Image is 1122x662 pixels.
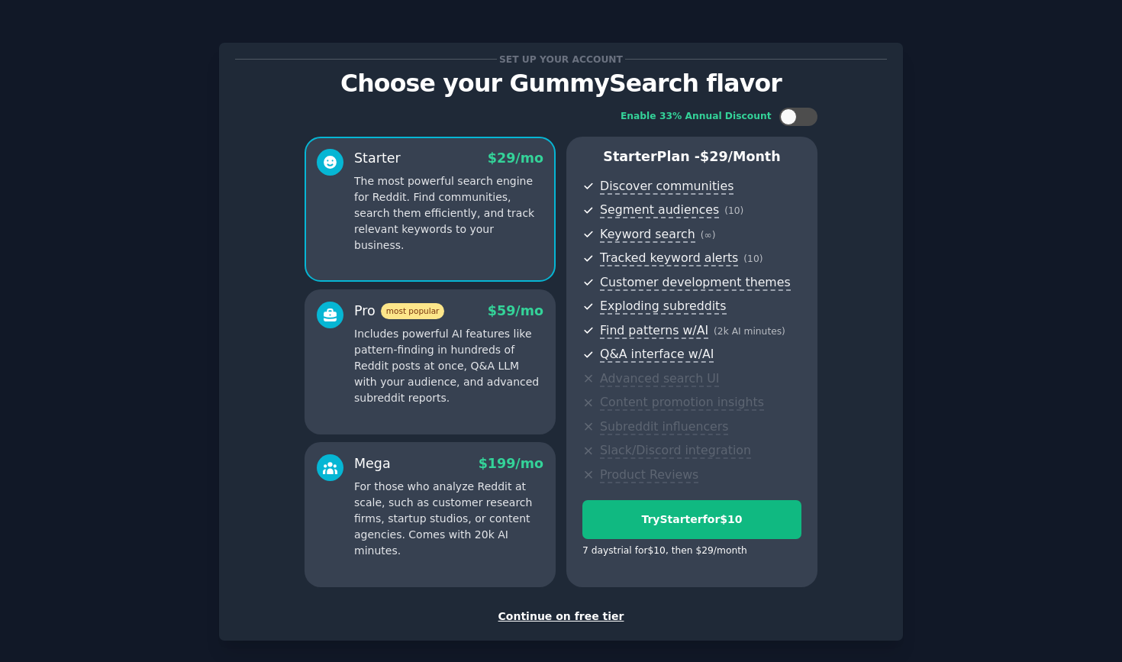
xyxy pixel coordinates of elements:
[600,227,695,243] span: Keyword search
[582,147,801,166] p: Starter Plan -
[600,395,764,411] span: Content promotion insights
[354,149,401,168] div: Starter
[714,326,785,337] span: ( 2k AI minutes )
[600,250,738,266] span: Tracked keyword alerts
[582,500,801,539] button: TryStarterfor$10
[743,253,763,264] span: ( 10 )
[600,467,698,483] span: Product Reviews
[488,303,543,318] span: $ 59 /mo
[235,609,887,625] div: Continue on free tier
[354,173,543,253] p: The most powerful search engine for Reddit. Find communities, search them efficiently, and track ...
[600,347,714,363] span: Q&A interface w/AI
[600,299,726,315] span: Exploding subreddits
[600,275,791,291] span: Customer development themes
[583,512,801,528] div: Try Starter for $10
[600,443,751,459] span: Slack/Discord integration
[600,323,708,339] span: Find patterns w/AI
[621,110,772,124] div: Enable 33% Annual Discount
[600,202,719,218] span: Segment audiences
[235,70,887,97] p: Choose your GummySearch flavor
[354,302,444,321] div: Pro
[600,419,728,435] span: Subreddit influencers
[354,479,543,559] p: For those who analyze Reddit at scale, such as customer research firms, startup studios, or conte...
[497,51,626,67] span: Set up your account
[600,371,719,387] span: Advanced search UI
[354,326,543,406] p: Includes powerful AI features like pattern-finding in hundreds of Reddit posts at once, Q&A LLM w...
[354,454,391,473] div: Mega
[701,230,716,241] span: ( ∞ )
[479,456,543,471] span: $ 199 /mo
[488,150,543,166] span: $ 29 /mo
[582,544,747,558] div: 7 days trial for $10 , then $ 29 /month
[600,179,733,195] span: Discover communities
[381,303,445,319] span: most popular
[724,205,743,216] span: ( 10 )
[700,149,781,164] span: $ 29 /month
